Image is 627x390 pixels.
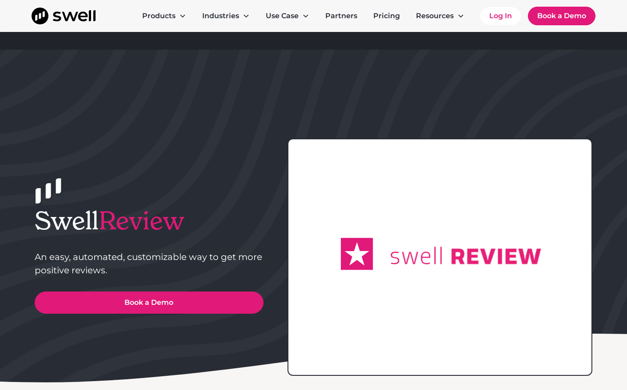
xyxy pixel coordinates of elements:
a: home [32,8,96,24]
div: Use Case [259,7,316,25]
span: Review [99,205,184,236]
g: REVIEW [451,249,541,264]
div: Industries [202,11,239,21]
div: Products [142,11,176,21]
a: Log In [480,7,521,25]
p: An easy, automated, customizable way to get more positive reviews. [35,250,264,277]
a: Book a Demo [528,7,595,25]
div: Resources [409,7,471,25]
h1: Swell [35,206,264,236]
a: Book a Demo [35,292,264,314]
a: Partners [318,7,364,25]
div: Products [135,7,193,25]
g: swell [391,247,442,264]
div: Use Case [266,11,299,21]
a: Pricing [366,7,407,25]
div: Medium length banner heading goes here [230,35,383,46]
div: Industries [195,7,257,25]
div: Resources [416,11,454,21]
